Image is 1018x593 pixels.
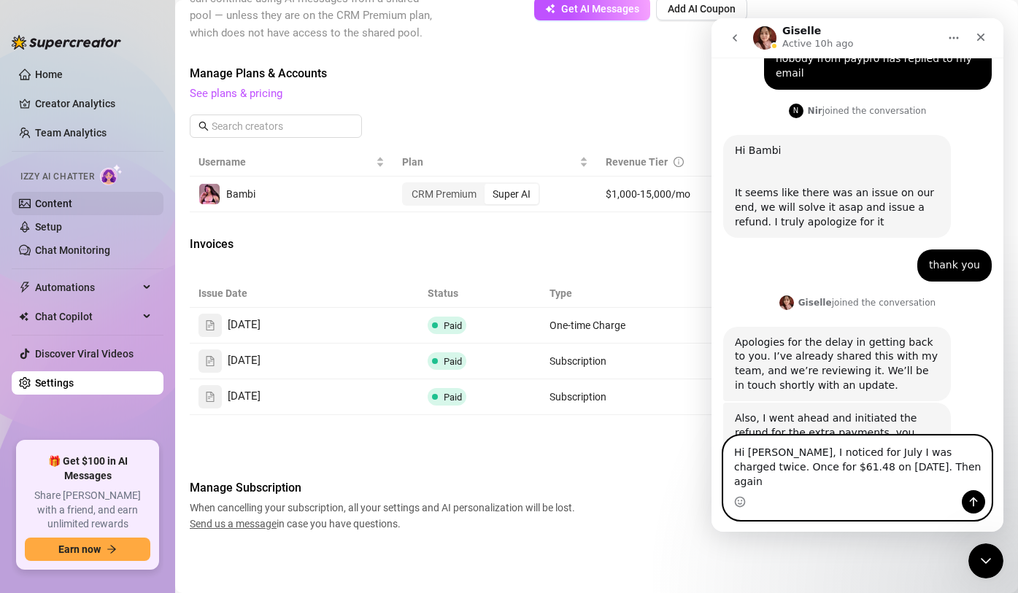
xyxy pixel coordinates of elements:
[198,154,373,170] span: Username
[694,279,820,308] th: Breakdown
[190,479,579,497] span: Manage Subscription
[107,544,117,554] span: arrow-right
[198,121,209,131] span: search
[190,236,435,253] span: Invoices
[35,92,152,115] a: Creator Analytics
[190,500,579,532] span: When cancelling your subscription, all your settings and AI personalization will be lost. in case...
[100,164,123,185] img: AI Chatter
[550,319,625,331] span: One-time Charge
[444,392,462,403] span: Paid
[25,454,150,483] span: 🎁 Get $100 in AI Messages
[25,538,150,561] button: Earn nowarrow-right
[35,276,139,299] span: Automations
[205,320,215,330] span: file-text
[485,184,539,204] div: Super AI
[12,35,121,50] img: logo-BBDzfeDw.svg
[190,518,277,530] span: Send us a message
[444,320,462,331] span: Paid
[19,311,28,322] img: Chat Copilot
[35,305,139,328] span: Chat Copilot
[190,65,806,82] span: Manage Plans & Accounts
[190,279,419,308] th: Issue Date
[674,157,684,167] span: info-circle
[212,118,342,134] input: Search creators
[35,127,107,139] a: Team Analytics
[228,317,261,334] span: [DATE]
[199,184,220,204] img: Bambi
[393,148,597,177] th: Plan
[205,356,215,366] span: file-text
[228,352,261,370] span: [DATE]
[226,188,255,200] span: Bambi
[968,543,1003,578] iframe: Intercom live chat
[25,489,150,532] span: Share [PERSON_NAME] with a friend, and earn unlimited rewards
[404,184,485,204] div: CRM Premium
[668,3,736,15] span: Add AI Coupon
[19,282,31,293] span: thunderbolt
[58,543,101,555] span: Earn now
[35,198,72,209] a: Content
[606,156,668,168] span: Revenue Tier
[35,69,63,80] a: Home
[712,18,1003,532] iframe: Intercom live chat
[190,148,393,177] th: Username
[228,388,261,406] span: [DATE]
[561,3,639,15] span: Get AI Messages
[402,154,577,170] span: Plan
[35,221,62,233] a: Setup
[597,177,719,212] td: $1,000-15,000/mo
[419,279,541,308] th: Status
[35,244,110,256] a: Chat Monitoring
[35,377,74,389] a: Settings
[444,356,462,367] span: Paid
[541,279,693,308] th: Type
[20,170,94,184] span: Izzy AI Chatter
[190,87,282,100] a: See plans & pricing
[205,392,215,402] span: file-text
[550,391,606,403] span: Subscription
[35,348,134,360] a: Discover Viral Videos
[402,182,540,206] div: segmented control
[550,355,606,367] span: Subscription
